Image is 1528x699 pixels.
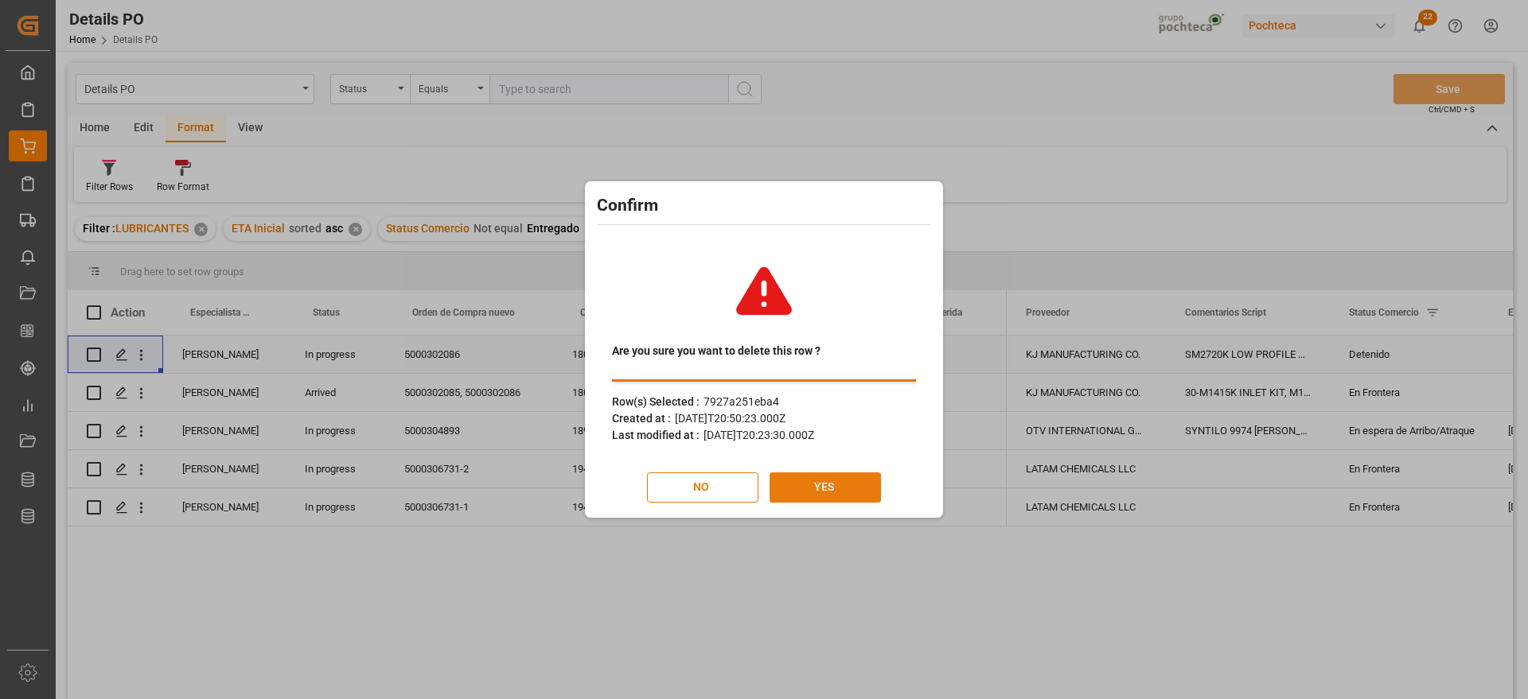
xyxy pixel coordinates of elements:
h2: Confirm [597,193,931,219]
span: [DATE]T20:50:23.000Z [675,412,785,425]
span: Row(s) Selected : [612,395,700,408]
span: Last modified at : [612,429,700,441]
button: NO [647,472,758,503]
span: [DATE]T20:23:30.000Z [704,429,814,441]
span: 7927a251eba4 [704,395,779,408]
img: warning [720,247,808,335]
span: Are you sure you want to delete this row ? [612,343,821,359]
span: Created at : [612,412,671,425]
button: YES [770,472,881,503]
